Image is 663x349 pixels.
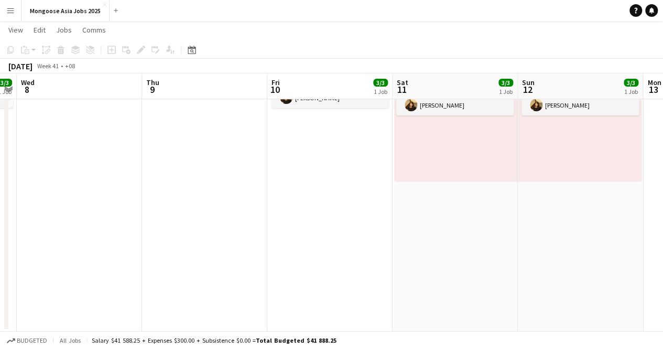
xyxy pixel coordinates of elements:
[373,79,388,87] span: 3/3
[21,1,110,21] button: Mongoose Asia Jobs 2025
[256,336,336,344] span: Total Budgeted $41 888.25
[646,83,661,96] span: 13
[520,83,535,96] span: 12
[397,78,408,87] span: Sat
[19,83,35,96] span: 8
[82,25,106,35] span: Comms
[21,78,35,87] span: Wed
[271,78,280,87] span: Fri
[92,336,336,344] div: Salary $41 588.25 + Expenses $300.00 + Subsistence $0.00 =
[624,79,638,87] span: 3/3
[29,23,50,37] a: Edit
[8,25,23,35] span: View
[624,88,638,96] div: 1 Job
[5,335,49,346] button: Budgeted
[65,62,75,70] div: +08
[395,83,408,96] span: 11
[52,23,76,37] a: Jobs
[374,88,387,96] div: 1 Job
[78,23,110,37] a: Comms
[35,62,61,70] span: Week 41
[145,83,159,96] span: 9
[56,25,72,35] span: Jobs
[647,78,661,87] span: Mon
[4,23,27,37] a: View
[8,61,32,71] div: [DATE]
[34,25,46,35] span: Edit
[270,83,280,96] span: 10
[17,337,47,344] span: Budgeted
[522,78,535,87] span: Sun
[58,336,83,344] span: All jobs
[499,88,513,96] div: 1 Job
[146,78,159,87] span: Thu
[498,79,513,87] span: 3/3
